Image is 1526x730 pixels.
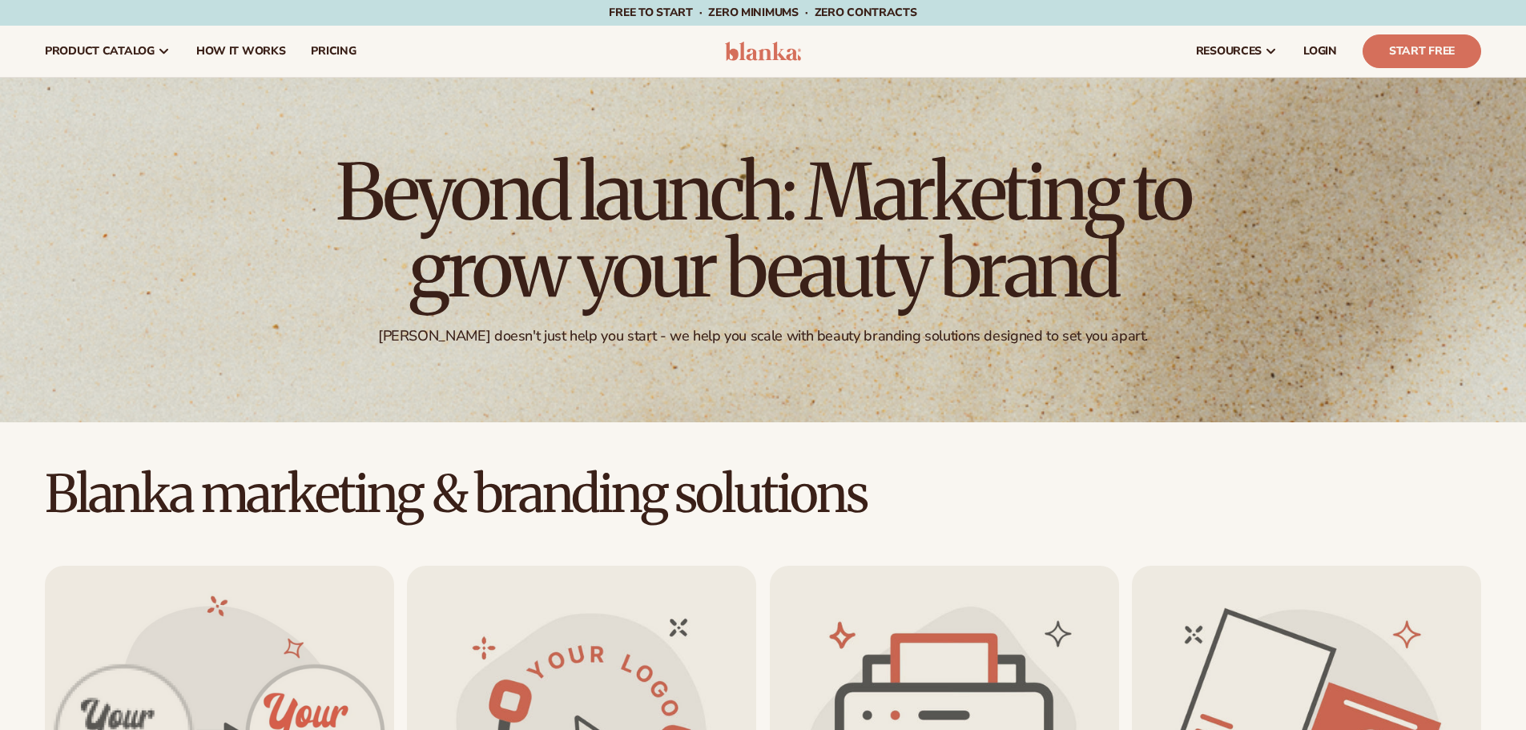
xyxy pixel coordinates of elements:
span: resources [1196,45,1262,58]
a: product catalog [32,26,183,77]
a: LOGIN [1290,26,1350,77]
a: Start Free [1363,34,1481,68]
span: Free to start · ZERO minimums · ZERO contracts [609,5,916,20]
span: product catalog [45,45,155,58]
a: How It Works [183,26,299,77]
span: LOGIN [1303,45,1337,58]
div: [PERSON_NAME] doesn't just help you start - we help you scale with beauty branding solutions desi... [378,327,1148,345]
span: pricing [311,45,356,58]
a: resources [1183,26,1290,77]
img: logo [725,42,801,61]
a: pricing [298,26,368,77]
span: How It Works [196,45,286,58]
h1: Beyond launch: Marketing to grow your beauty brand [323,154,1204,308]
